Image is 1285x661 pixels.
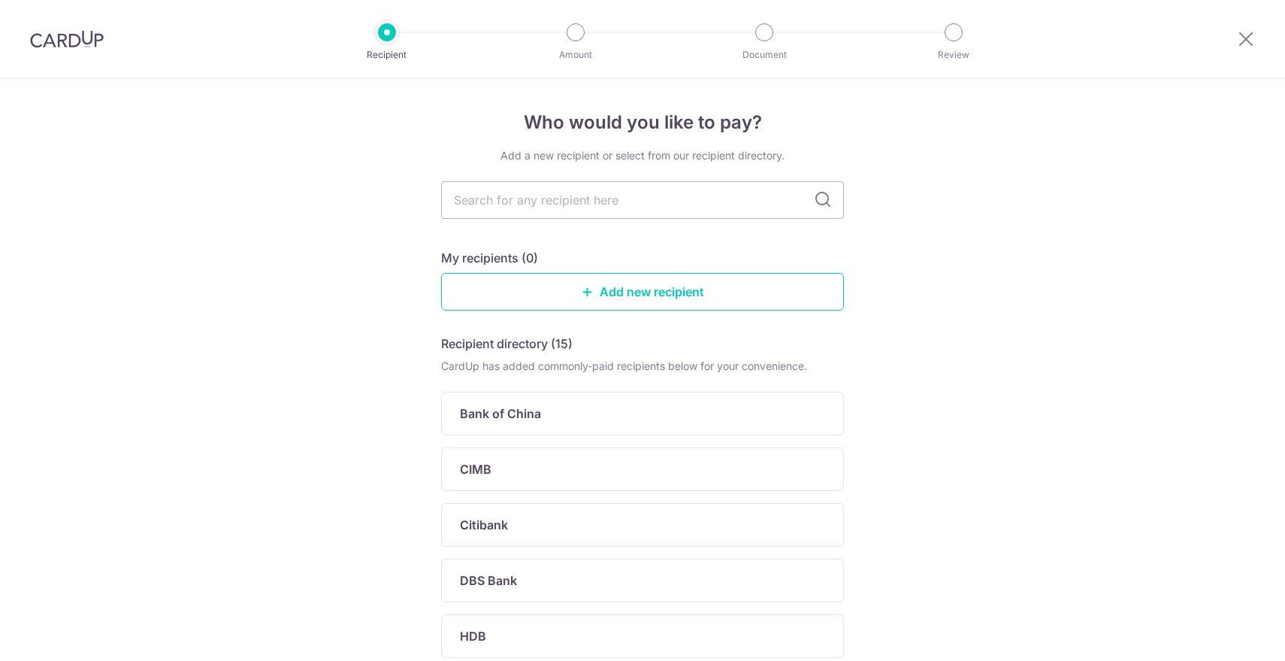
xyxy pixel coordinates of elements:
div: CardUp has added commonly-paid recipients below for your convenience. [441,359,844,374]
h5: My recipients (0) [441,249,538,267]
p: Bank of China [460,405,541,423]
h4: Who would you like to pay? [441,109,844,136]
p: Amount [520,47,631,62]
p: Citibank [460,516,508,534]
a: Add new recipient [441,273,844,311]
p: CIMB [460,460,491,478]
h5: Recipient directory (15) [441,335,573,353]
p: Document [709,47,820,62]
p: DBS Bank [460,572,517,590]
img: CardUp [30,30,104,48]
p: HDB [460,627,486,645]
p: Review [898,47,1009,62]
div: Add a new recipient or select from our recipient directory. [441,148,844,163]
input: Search for any recipient here [441,181,844,219]
p: Recipient [331,47,443,62]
